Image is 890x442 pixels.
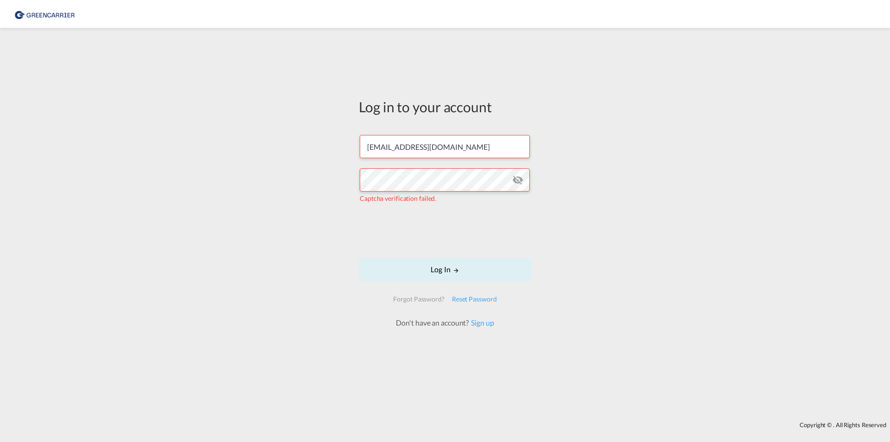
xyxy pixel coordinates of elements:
[448,291,501,307] div: Reset Password
[360,194,436,202] span: Captcha verification failed.
[386,318,504,328] div: Don't have an account?
[359,258,531,281] button: LOGIN
[359,97,531,116] div: Log in to your account
[375,212,515,249] iframe: reCAPTCHA
[389,291,448,307] div: Forgot Password?
[512,174,523,186] md-icon: icon-eye-off
[360,135,530,158] input: Enter email/phone number
[14,4,76,25] img: 757bc1808afe11efb73cddab9739634b.png
[469,318,494,327] a: Sign up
